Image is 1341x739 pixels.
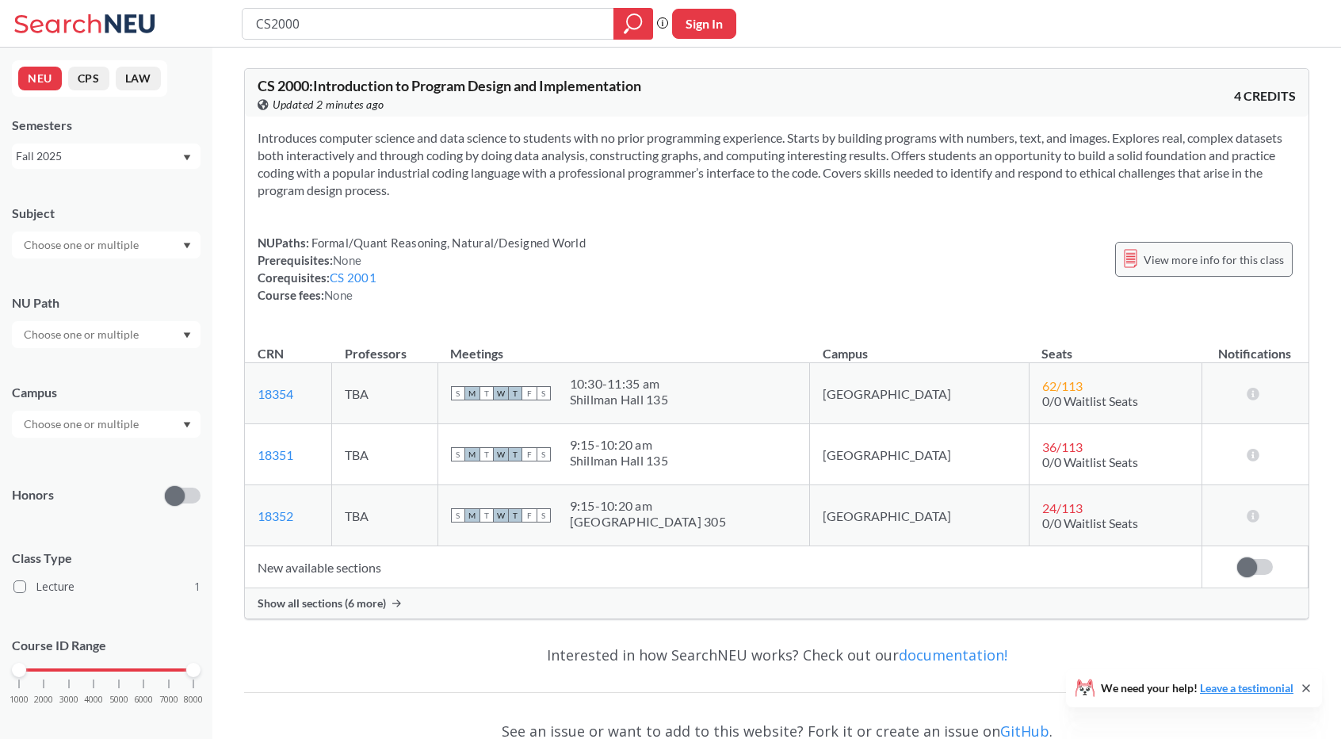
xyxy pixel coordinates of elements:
span: T [479,386,494,400]
p: Honors [12,486,54,504]
span: None [333,253,361,267]
span: None [324,288,353,302]
th: Seats [1029,329,1202,363]
svg: Dropdown arrow [183,155,191,161]
span: F [522,447,537,461]
td: TBA [332,424,437,485]
svg: Dropdown arrow [183,422,191,428]
td: TBA [332,485,437,546]
span: 4 CREDITS [1234,87,1296,105]
span: W [494,386,508,400]
div: [GEOGRAPHIC_DATA] 305 [570,514,726,530]
div: NU Path [12,294,201,312]
div: Show all sections (6 more) [245,588,1309,618]
span: 36 / 113 [1042,439,1083,454]
span: 62 / 113 [1042,378,1083,393]
svg: Dropdown arrow [183,332,191,339]
label: Lecture [13,576,201,597]
div: 9:15 - 10:20 am [570,498,726,514]
span: 0/0 Waitlist Seats [1042,515,1138,530]
span: S [451,447,465,461]
div: NUPaths: Prerequisites: Corequisites: Course fees: [258,234,586,304]
div: Fall 2025 [16,147,181,165]
span: S [537,447,551,461]
span: F [522,386,537,400]
span: Updated 2 minutes ago [273,96,384,113]
div: CRN [258,345,284,362]
div: magnifying glass [613,8,653,40]
span: 8000 [184,695,203,704]
span: T [479,508,494,523]
td: [GEOGRAPHIC_DATA] [810,485,1029,546]
div: Interested in how SearchNEU works? Check out our [244,632,1309,678]
a: 18351 [258,447,293,462]
button: CPS [68,67,109,90]
span: 7000 [159,695,178,704]
span: View more info for this class [1144,250,1284,270]
div: 9:15 - 10:20 am [570,437,668,453]
span: S [537,508,551,523]
a: documentation! [899,645,1007,664]
input: Choose one or multiple [16,235,149,255]
div: Fall 2025Dropdown arrow [12,144,201,169]
span: 1000 [10,695,29,704]
th: Notifications [1202,329,1308,363]
span: Class Type [12,549,201,567]
div: Dropdown arrow [12,321,201,348]
button: LAW [116,67,161,90]
p: Course ID Range [12,637,201,655]
span: T [508,447,522,461]
td: TBA [332,363,437,424]
svg: Dropdown arrow [183,243,191,249]
span: W [494,508,508,523]
span: 6000 [134,695,153,704]
button: Sign In [672,9,736,39]
span: 1 [194,578,201,595]
span: 0/0 Waitlist Seats [1042,454,1138,469]
span: F [522,508,537,523]
span: Formal/Quant Reasoning, Natural/Designed World [309,235,586,250]
th: Meetings [437,329,810,363]
div: Shillman Hall 135 [570,392,668,408]
span: 4000 [84,695,103,704]
td: [GEOGRAPHIC_DATA] [810,424,1029,485]
span: M [465,386,479,400]
button: NEU [18,67,62,90]
input: Choose one or multiple [16,325,149,344]
a: 18352 [258,508,293,523]
span: S [451,386,465,400]
span: 5000 [109,695,128,704]
span: M [465,447,479,461]
div: Dropdown arrow [12,232,201,258]
div: Dropdown arrow [12,411,201,438]
a: 18354 [258,386,293,401]
input: Class, professor, course number, "phrase" [254,10,602,37]
a: Leave a testimonial [1200,681,1293,695]
span: 3000 [59,695,78,704]
div: Shillman Hall 135 [570,453,668,469]
span: S [537,386,551,400]
span: 2000 [34,695,53,704]
section: Introduces computer science and data science to students with no prior programming experience. St... [258,129,1296,199]
input: Choose one or multiple [16,415,149,434]
th: Professors [332,329,437,363]
span: CS 2000 : Introduction to Program Design and Implementation [258,77,641,94]
span: T [508,386,522,400]
td: [GEOGRAPHIC_DATA] [810,363,1029,424]
svg: magnifying glass [624,13,643,35]
span: 0/0 Waitlist Seats [1042,393,1138,408]
span: T [479,447,494,461]
span: Show all sections (6 more) [258,596,386,611]
div: Semesters [12,117,201,134]
a: CS 2001 [330,270,376,285]
span: We need your help! [1101,683,1293,694]
div: Subject [12,205,201,222]
th: Campus [810,329,1029,363]
span: M [465,508,479,523]
div: 10:30 - 11:35 am [570,376,668,392]
span: T [508,508,522,523]
td: New available sections [245,546,1202,588]
span: 24 / 113 [1042,500,1083,515]
div: Campus [12,384,201,401]
span: S [451,508,465,523]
